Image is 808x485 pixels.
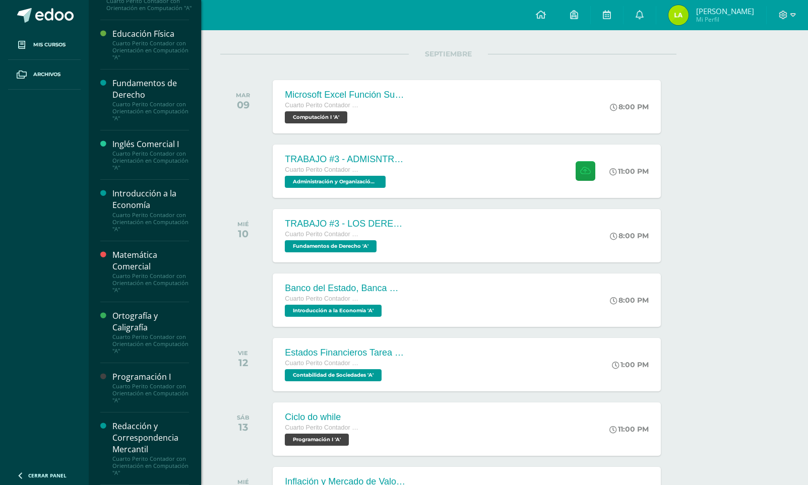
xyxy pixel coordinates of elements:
[112,188,189,232] a: Introducción a la EconomíaCuarto Perito Contador con Orientación en Computación "A"
[112,101,189,122] div: Cuarto Perito Contador con Orientación en Computación "A"
[285,166,360,173] span: Cuarto Perito Contador con Orientación en Computación
[112,78,189,122] a: Fundamentos de DerechoCuarto Perito Contador con Orientación en Computación "A"
[609,425,649,434] div: 11:00 PM
[237,414,250,421] div: SÁB
[285,90,406,100] div: Microsoft Excel Función Sumar.Si.conjunto
[112,333,189,355] div: Cuarto Perito Contador con Orientación en Computación "A"
[285,111,347,123] span: Computación I 'A'
[28,472,67,479] span: Cerrar panel
[112,188,189,211] div: Introducción a la Economía
[285,231,360,238] span: Cuarto Perito Contador con Orientación en Computación
[112,421,189,476] a: Redacción y Correspondencia MercantilCuarto Perito Contador con Orientación en Computación "A"
[8,30,81,60] a: Mis cursos
[112,150,189,171] div: Cuarto Perito Contador con Orientación en Computación "A"
[668,5,689,25] img: e27ff7c47363af2913875ea146f0a901.png
[409,49,488,58] span: SEPTIEMBRE
[285,434,349,446] span: Programación I 'A'
[609,167,649,176] div: 11:00 PM
[112,40,189,61] div: Cuarto Perito Contador con Orientación en Computación "A"
[112,371,189,383] div: Programación I
[112,310,189,333] div: Ortografía y Caligrafía
[112,455,189,476] div: Cuarto Perito Contador con Orientación en Computación "A"
[112,138,189,150] div: Inglés Comercial I
[285,348,406,358] div: Estados Financieros Tarea #67
[8,60,81,90] a: Archivos
[285,154,406,165] div: TRABAJO #3 - ADMISNTRACIÓN PÚBLICA
[285,176,386,188] span: Administración y Organización de Oficina 'A'
[33,71,60,79] span: Archivos
[285,369,382,381] span: Contabilidad de Sociedades 'A'
[610,102,649,111] div: 8:00 PM
[112,272,189,294] div: Cuarto Perito Contador con Orientación en Computación "A"
[112,249,189,272] div: Matemática Comercial
[33,41,66,49] span: Mis cursos
[112,310,189,355] a: Ortografía y CaligrafíaCuarto Perito Contador con Orientación en Computación "A"
[285,412,360,423] div: Ciclo do while
[285,283,406,294] div: Banco del Estado, Banca Múltiple.
[112,212,189,233] div: Cuarto Perito Contador con Orientación en Computación "A"
[285,424,360,431] span: Cuarto Perito Contador con Orientación en Computación
[237,228,249,240] div: 10
[610,296,649,305] div: 8:00 PM
[238,357,248,369] div: 12
[696,15,754,24] span: Mi Perfil
[236,99,250,111] div: 09
[112,28,189,40] div: Educación Física
[112,383,189,404] div: Cuarto Perito Contador con Orientación en Computación "A"
[696,6,754,16] span: [PERSON_NAME]
[285,360,360,367] span: Cuarto Perito Contador con Orientación en Computación
[238,350,248,357] div: VIE
[237,221,249,228] div: MIÉ
[612,360,649,369] div: 1:00 PM
[285,240,377,252] span: Fundamentos de Derecho 'A'
[285,305,382,317] span: Introducción a la Economía 'A'
[112,371,189,404] a: Programación ICuarto Perito Contador con Orientación en Computación "A"
[237,421,250,433] div: 13
[112,28,189,61] a: Educación FísicaCuarto Perito Contador con Orientación en Computación "A"
[285,219,406,229] div: TRABAJO #3 - LOS DERECHOS HUMANOS
[236,92,250,99] div: MAR
[112,249,189,294] a: Matemática ComercialCuarto Perito Contador con Orientación en Computación "A"
[285,295,360,302] span: Cuarto Perito Contador con Orientación en Computación
[610,231,649,240] div: 8:00 PM
[112,78,189,101] div: Fundamentos de Derecho
[112,421,189,455] div: Redacción y Correspondencia Mercantil
[285,102,360,109] span: Cuarto Perito Contador con Orientación en Computación
[112,138,189,171] a: Inglés Comercial ICuarto Perito Contador con Orientación en Computación "A"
